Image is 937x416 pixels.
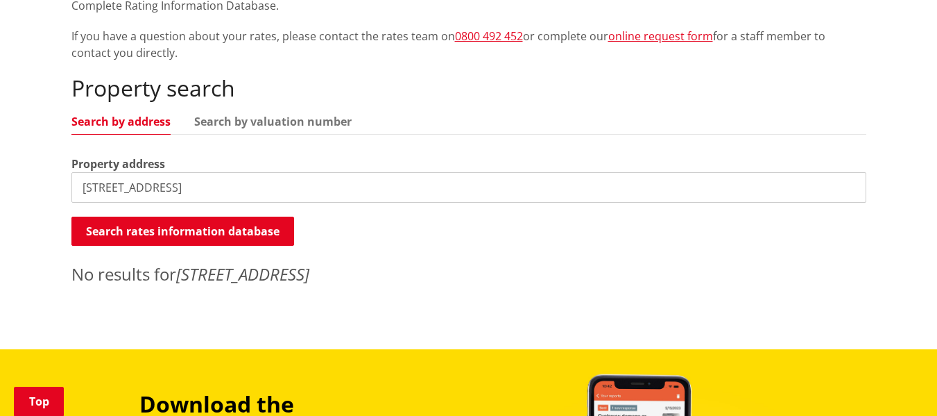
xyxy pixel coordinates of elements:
em: [STREET_ADDRESS] [176,263,309,285]
a: Top [14,387,64,416]
label: Property address [71,156,165,172]
p: No results for [71,262,866,287]
a: Search by valuation number [194,116,352,127]
h2: Property search [71,75,866,101]
a: 0800 492 452 [455,28,523,44]
input: e.g. Duke Street NGARUAWAHIA [71,172,866,203]
a: online request form [608,28,713,44]
p: If you have a question about your rates, please contact the rates team on or complete our for a s... [71,28,866,61]
button: Search rates information database [71,217,294,246]
iframe: Messenger Launcher [873,358,923,408]
a: Search by address [71,116,171,127]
